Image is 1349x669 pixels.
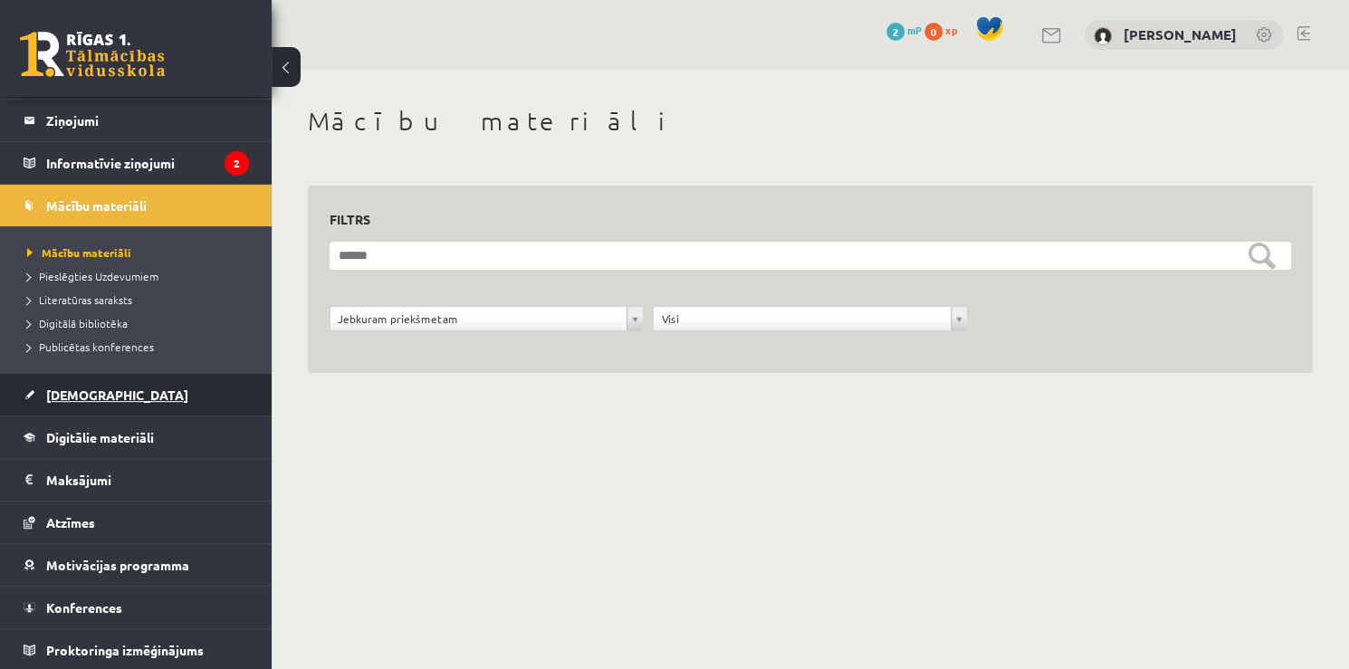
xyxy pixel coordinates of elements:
[46,459,249,501] legend: Maksājumi
[907,23,922,37] span: mP
[27,291,254,308] a: Literatūras saraksts
[27,339,154,354] span: Publicētas konferences
[308,106,1313,137] h1: Mācību materiāli
[24,142,249,184] a: Informatīvie ziņojumi2
[46,642,204,658] span: Proktoringa izmēģinājums
[46,514,95,530] span: Atzīmes
[338,307,619,330] span: Jebkuram priekšmetam
[330,207,1269,232] h3: Filtrs
[46,429,154,445] span: Digitālie materiāli
[27,268,254,284] a: Pieslēgties Uzdevumiem
[46,599,122,616] span: Konferences
[24,374,249,416] a: [DEMOGRAPHIC_DATA]
[24,502,249,543] a: Atzīmes
[27,269,158,283] span: Pieslēgties Uzdevumiem
[924,23,966,37] a: 0 xp
[1124,25,1237,43] a: [PERSON_NAME]
[654,307,966,330] a: Visi
[24,100,249,141] a: Ziņojumi
[886,23,904,41] span: 2
[20,32,165,77] a: Rīgas 1. Tālmācības vidusskola
[27,244,254,261] a: Mācību materiāli
[225,151,249,176] i: 2
[661,307,942,330] span: Visi
[46,387,188,403] span: [DEMOGRAPHIC_DATA]
[27,339,254,355] a: Publicētas konferences
[330,307,643,330] a: Jebkuram priekšmetam
[24,587,249,628] a: Konferences
[945,23,957,37] span: xp
[27,316,128,330] span: Digitālā bibliotēka
[24,416,249,458] a: Digitālie materiāli
[46,557,189,573] span: Motivācijas programma
[1094,27,1112,45] img: Aleksejs Hivričs
[924,23,942,41] span: 0
[46,197,147,214] span: Mācību materiāli
[27,315,254,331] a: Digitālā bibliotēka
[46,100,249,141] legend: Ziņojumi
[27,245,131,260] span: Mācību materiāli
[46,142,249,184] legend: Informatīvie ziņojumi
[27,292,132,307] span: Literatūras saraksts
[886,23,922,37] a: 2 mP
[24,544,249,586] a: Motivācijas programma
[24,185,249,226] a: Mācību materiāli
[24,459,249,501] a: Maksājumi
